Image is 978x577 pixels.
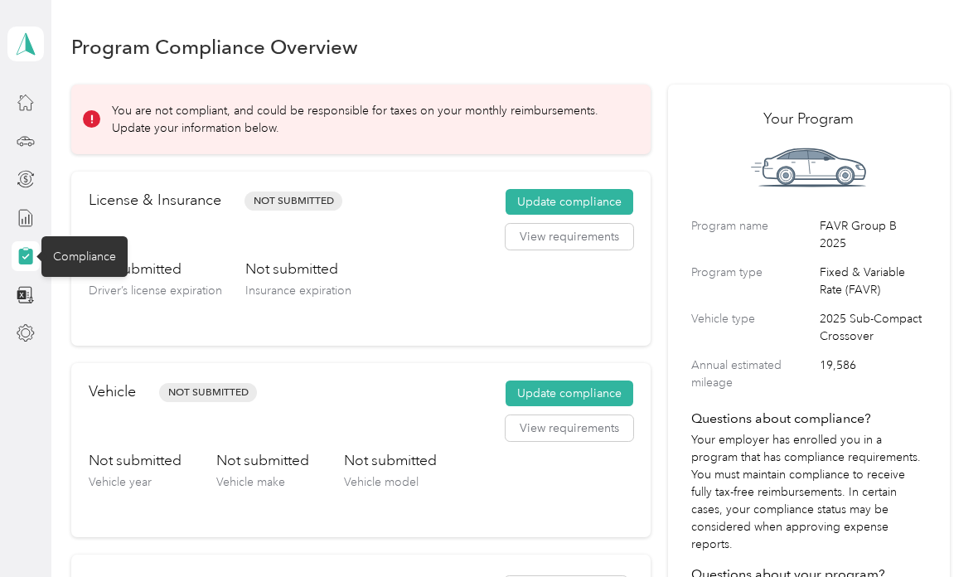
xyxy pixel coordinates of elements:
[89,284,222,298] span: Driver’s license expiration
[89,189,221,211] h2: License & Insurance
[820,217,926,252] span: FAVR Group B 2025
[506,381,633,407] button: Update compliance
[506,415,633,442] button: View requirements
[691,108,926,130] h2: Your Program
[691,356,814,391] label: Annual estimated mileage
[820,310,926,345] span: 2025 Sub-Compact Crossover
[820,264,926,298] span: Fixed & Variable Rate (FAVR)
[344,475,419,489] span: Vehicle model
[89,259,222,279] h3: Not submitted
[691,431,926,553] p: Your employer has enrolled you in a program that has compliance requirements. You must maintain c...
[691,409,926,429] h4: Questions about compliance?
[820,356,926,391] span: 19,586
[244,192,342,211] span: Not Submitted
[506,224,633,250] button: View requirements
[691,310,814,345] label: Vehicle type
[216,475,285,489] span: Vehicle make
[506,189,633,216] button: Update compliance
[89,475,152,489] span: Vehicle year
[89,381,136,403] h2: Vehicle
[41,236,128,277] div: Compliance
[216,450,309,471] h3: Not submitted
[159,383,257,402] span: Not Submitted
[885,484,978,577] iframe: Everlance-gr Chat Button Frame
[71,38,358,56] h1: Program Compliance Overview
[89,450,182,471] h3: Not submitted
[112,102,627,137] p: You are not compliant, and could be responsible for taxes on your monthly reimbursements. Update ...
[691,264,814,298] label: Program type
[344,450,437,471] h3: Not submitted
[245,259,351,279] h3: Not submitted
[245,284,351,298] span: Insurance expiration
[691,217,814,252] label: Program name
